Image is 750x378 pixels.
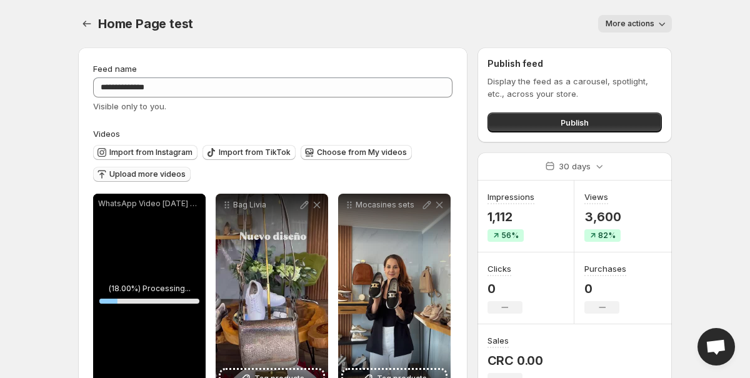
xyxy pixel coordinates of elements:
p: Display the feed as a carousel, spotlight, etc., across your store. [487,75,662,100]
p: Mocasines sets [356,200,421,210]
span: 82% [598,231,616,241]
p: 3,600 [584,209,621,224]
p: 30 days [559,160,591,172]
p: WhatsApp Video [DATE] at 22129 PM [98,199,201,209]
div: Open chat [697,328,735,366]
button: Publish [487,112,662,132]
h3: Clicks [487,262,511,275]
span: Feed name [93,64,137,74]
h3: Sales [487,334,509,347]
p: 0 [487,281,522,296]
p: 1,112 [487,209,534,224]
span: Import from TikTok [219,147,291,157]
p: CRC 0.00 [487,353,543,368]
h2: Publish feed [487,57,662,70]
button: Import from Instagram [93,145,197,160]
h3: Views [584,191,608,203]
p: 0 [584,281,626,296]
span: 56% [501,231,519,241]
span: Import from Instagram [109,147,192,157]
button: Settings [78,15,96,32]
span: Home Page test [98,16,193,31]
button: Choose from My videos [301,145,412,160]
span: Visible only to you. [93,101,166,111]
span: More actions [606,19,654,29]
h3: Impressions [487,191,534,203]
span: Upload more videos [109,169,186,179]
button: More actions [598,15,672,32]
h3: Purchases [584,262,626,275]
span: Videos [93,129,120,139]
button: Import from TikTok [202,145,296,160]
p: Bag Livia [233,200,298,210]
button: Upload more videos [93,167,191,182]
span: Publish [561,116,589,129]
span: Choose from My videos [317,147,407,157]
